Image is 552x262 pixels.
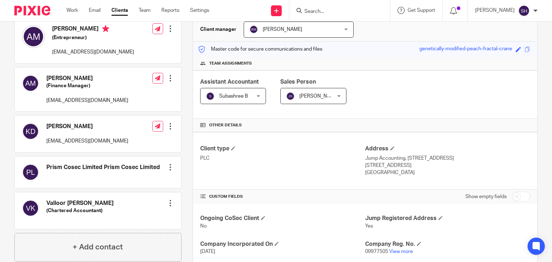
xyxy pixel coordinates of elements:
h4: Ongoing CoSec Client [200,215,365,222]
a: Reports [161,7,179,14]
img: svg%3E [22,25,45,48]
h4: Jump Registered Address [365,215,530,222]
span: Sales Person [280,79,316,85]
img: svg%3E [286,92,295,100]
p: Jump Accounting, [STREET_ADDRESS] [365,155,530,162]
img: svg%3E [22,123,39,140]
h4: [PERSON_NAME] [52,25,134,34]
label: Show empty fields [465,193,507,200]
h4: Address [365,145,530,153]
p: [PERSON_NAME] [475,7,515,14]
input: Search [304,9,368,15]
a: Email [89,7,101,14]
a: Team [139,7,151,14]
img: svg%3E [22,200,39,217]
span: [PERSON_NAME] [263,27,302,32]
h4: CUSTOM FIELDS [200,194,365,200]
a: Clients [111,7,128,14]
span: Team assignments [209,61,252,66]
p: [EMAIL_ADDRESS][DOMAIN_NAME] [52,48,134,56]
span: Assistant Accountant [200,79,259,85]
h4: [PERSON_NAME] [46,123,128,130]
img: svg%3E [249,25,258,34]
span: Other details [209,122,242,128]
span: No [200,224,207,229]
p: [EMAIL_ADDRESS][DOMAIN_NAME] [46,137,128,145]
img: svg%3E [22,75,39,92]
p: Master code for secure communications and files [198,46,322,53]
img: svg%3E [22,164,39,181]
span: Subashree B [219,94,248,99]
p: PLC [200,155,365,162]
p: [EMAIL_ADDRESS][DOMAIN_NAME] [46,97,128,104]
span: [PERSON_NAME] [299,94,339,99]
div: genetically-modified-peach-fractal-crane [419,45,512,53]
h4: Company Incorporated On [200,240,365,248]
h3: Client manager [200,26,236,33]
a: Work [66,7,78,14]
h5: (Chartered Accountant) [46,207,114,214]
h4: Company Reg. No. [365,240,530,248]
h4: Valloor [PERSON_NAME] [46,200,114,207]
h5: (Finance Manager) [46,82,128,89]
span: 09977505 [365,249,388,254]
h4: Prism Cosec Limited Prism Cosec Limited [46,164,160,171]
img: svg%3E [518,5,530,17]
img: Pixie [14,6,50,15]
a: Settings [190,7,209,14]
img: svg%3E [206,92,215,100]
h4: Client type [200,145,365,153]
h4: [PERSON_NAME] [46,75,128,82]
span: Yes [365,224,373,229]
p: [STREET_ADDRESS] [365,162,530,169]
p: [GEOGRAPHIC_DATA] [365,169,530,176]
span: [DATE] [200,249,215,254]
h4: + Add contact [73,242,123,253]
i: Primary [102,25,109,32]
h5: (Entrepreneur) [52,34,134,41]
a: View more [389,249,413,254]
span: Get Support [408,8,435,13]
